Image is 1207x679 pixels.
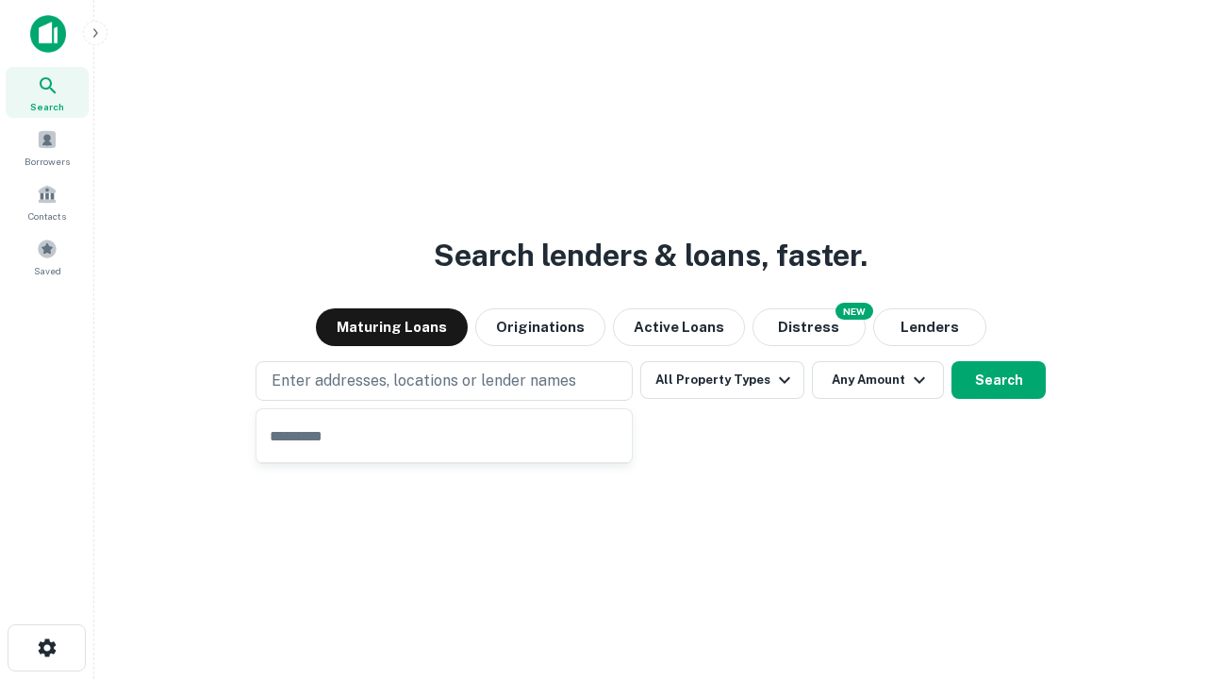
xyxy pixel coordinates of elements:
button: Any Amount [812,361,944,399]
button: Search [951,361,1046,399]
span: Search [30,99,64,114]
p: Enter addresses, locations or lender names [272,370,576,392]
span: Saved [34,263,61,278]
div: NEW [835,303,873,320]
button: Originations [475,308,605,346]
button: Maturing Loans [316,308,468,346]
img: capitalize-icon.png [30,15,66,53]
button: Active Loans [613,308,745,346]
button: Lenders [873,308,986,346]
button: Enter addresses, locations or lender names [256,361,633,401]
span: Contacts [28,208,66,224]
h3: Search lenders & loans, faster. [434,233,868,278]
button: Search distressed loans with lien and other non-mortgage details. [752,308,866,346]
a: Borrowers [6,122,89,173]
a: Search [6,67,89,118]
a: Saved [6,231,89,282]
button: All Property Types [640,361,804,399]
iframe: Chat Widget [1113,528,1207,619]
span: Borrowers [25,154,70,169]
a: Contacts [6,176,89,227]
